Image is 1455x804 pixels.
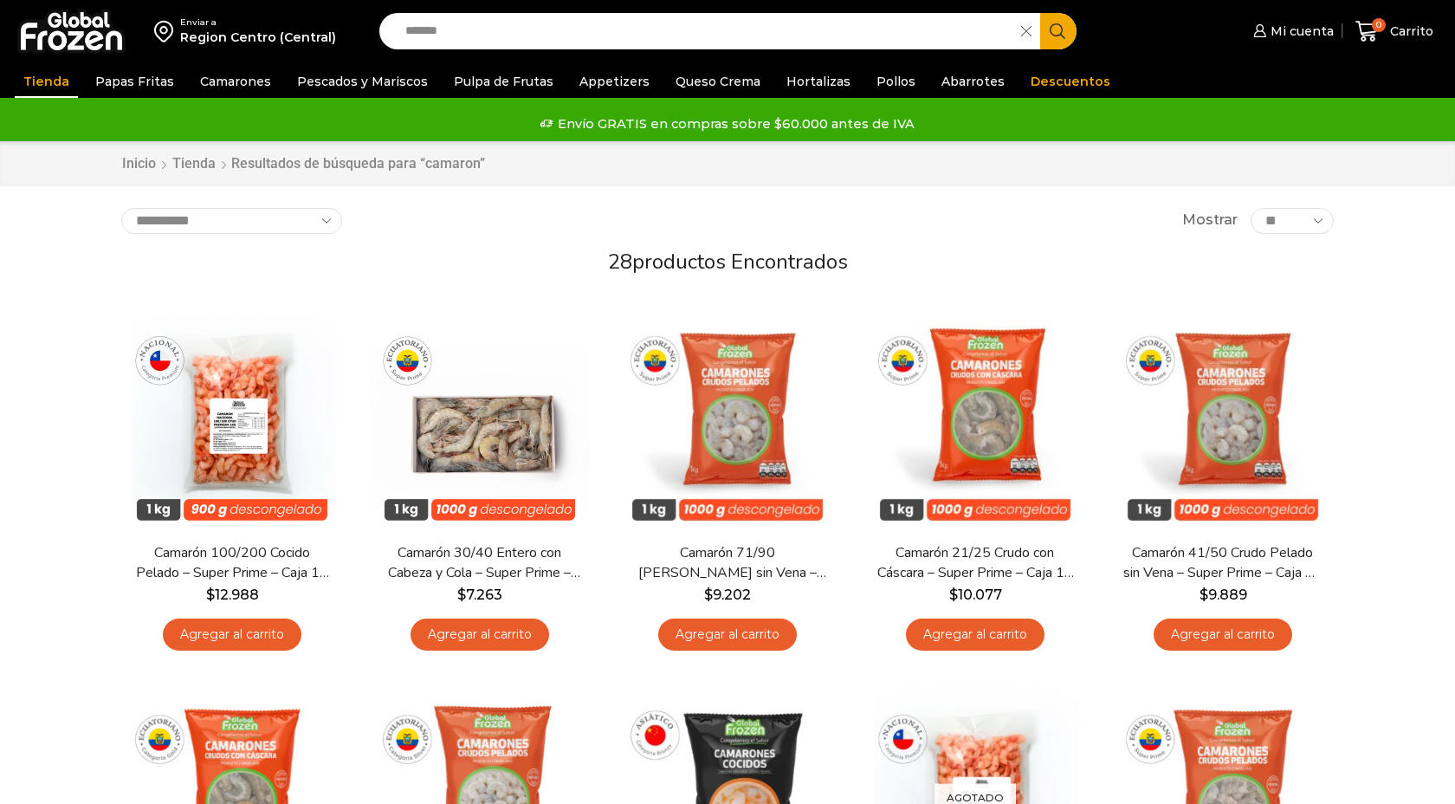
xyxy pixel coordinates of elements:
a: Mi cuenta [1249,14,1334,49]
a: Tienda [15,65,78,98]
bdi: 12.988 [206,587,259,603]
a: Agregar al carrito: “Camarón 71/90 Crudo Pelado sin Vena - Super Prime - Caja 10 kg” [658,619,797,651]
a: Appetizers [571,65,658,98]
bdi: 7.263 [457,587,502,603]
span: 0 [1372,18,1386,32]
span: productos encontrados [632,248,848,276]
a: Pollos [868,65,924,98]
a: Queso Crema [667,65,769,98]
a: Agregar al carrito: “Camarón 30/40 Entero con Cabeza y Cola - Super Prime - Caja 10 kg” [411,619,549,651]
span: $ [206,587,215,603]
span: $ [457,587,466,603]
a: Camarón 71/90 [PERSON_NAME] sin Vena – Super Prime – Caja 10 kg [628,543,827,583]
bdi: 9.202 [704,587,751,603]
a: Abarrotes [933,65,1013,98]
span: $ [949,587,958,603]
a: Inicio [121,154,157,174]
span: $ [704,587,713,603]
a: Camarón 30/40 Entero con Cabeza y Cola – Super Prime – Caja 10 kg [380,543,579,583]
span: 28 [608,248,632,276]
span: Mostrar [1182,211,1238,230]
bdi: 10.077 [949,587,1002,603]
a: Camarón 41/50 Crudo Pelado sin Vena – Super Prime – Caja 10 kg [1123,543,1322,583]
a: Camarones [191,65,280,98]
h1: Resultados de búsqueda para “camaron” [231,155,485,172]
nav: Breadcrumb [121,154,485,174]
a: Camarón 100/200 Cocido Pelado – Super Prime – Caja 10 kg [133,543,332,583]
bdi: 9.889 [1200,587,1247,603]
a: Pulpa de Frutas [445,65,562,98]
div: Enviar a [180,16,336,29]
a: Hortalizas [778,65,859,98]
a: Tienda [171,154,217,174]
img: address-field-icon.svg [154,16,180,46]
select: Pedido de la tienda [121,208,342,234]
button: Search button [1040,13,1077,49]
div: Region Centro (Central) [180,29,336,46]
a: Pescados y Mariscos [288,65,436,98]
span: $ [1200,587,1208,603]
a: 0 Carrito [1351,11,1438,52]
a: Agregar al carrito: “Camarón 41/50 Crudo Pelado sin Vena - Super Prime - Caja 10 kg” [1154,619,1292,651]
span: Carrito [1386,23,1433,40]
a: Agregar al carrito: “Camarón 21/25 Crudo con Cáscara - Super Prime - Caja 10 kg” [906,619,1044,651]
a: Descuentos [1022,65,1119,98]
a: Agregar al carrito: “Camarón 100/200 Cocido Pelado - Super Prime - Caja 10 kg” [163,619,301,651]
a: Papas Fritas [87,65,183,98]
a: Camarón 21/25 Crudo con Cáscara – Super Prime – Caja 10 kg [876,543,1075,583]
span: Mi cuenta [1266,23,1334,40]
